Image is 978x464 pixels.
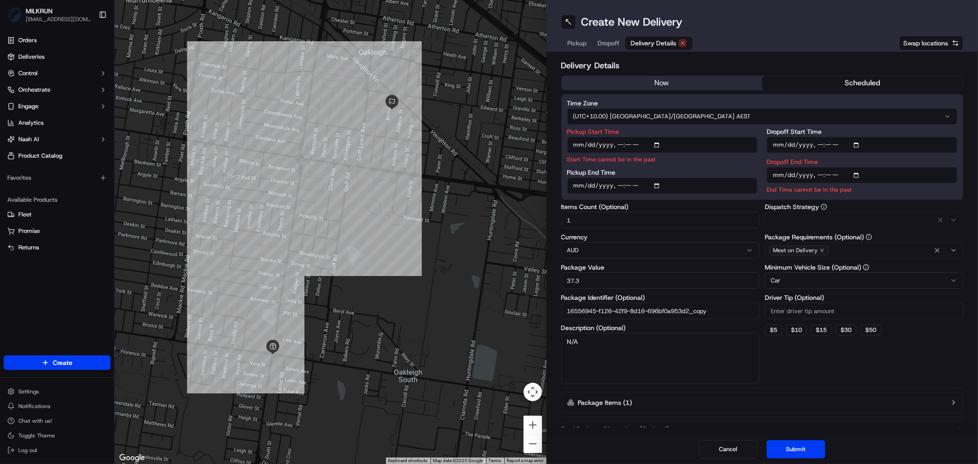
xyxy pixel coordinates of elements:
[821,204,827,210] button: Dispatch Strategy
[561,212,760,228] input: Enter number of items
[18,388,39,395] span: Settings
[561,425,669,434] label: Total Package Dimensions (Optional)
[4,116,111,130] a: Analytics
[561,59,964,72] h2: Delivery Details
[507,458,544,463] a: Report a map error
[765,325,782,336] button: $5
[765,242,963,259] button: Meet on Delivery
[18,36,37,44] span: Orders
[567,169,758,176] label: Pickup End Time
[767,128,957,135] label: Dropoff Start Time
[18,403,50,410] span: Notifications
[762,76,963,90] button: scheduled
[18,102,39,110] span: Engage
[4,400,111,413] button: Notifications
[767,440,825,458] button: Submit
[4,149,111,163] a: Product Catalog
[4,385,111,398] button: Settings
[4,33,111,48] a: Orders
[4,355,111,370] button: Create
[581,15,683,29] h1: Create New Delivery
[18,417,52,425] span: Chat with us!
[567,128,758,135] label: Pickup Start Time
[811,325,832,336] button: $15
[860,325,881,336] button: $50
[524,416,542,434] button: Zoom in
[4,171,111,185] div: Favorites
[561,204,760,210] label: Items Count (Optional)
[863,264,869,271] button: Minimum Vehicle Size (Optional)
[561,425,964,434] button: Total Package Dimensions (Optional)
[4,193,111,207] div: Available Products
[18,210,32,219] span: Fleet
[561,333,760,384] textarea: N/A
[7,7,22,22] img: MILKRUN
[18,432,55,439] span: Toggle Theme
[4,132,111,147] button: Nash AI
[18,69,38,77] span: Control
[561,294,760,301] label: Package Identifier (Optional)
[765,204,963,210] label: Dispatch Strategy
[18,53,44,61] span: Deliveries
[568,39,587,48] span: Pickup
[7,227,107,235] a: Promise
[903,39,948,48] span: Swap locations
[433,458,483,463] span: Map data ©2025 Google
[117,452,147,464] a: Open this area in Google Maps (opens a new window)
[866,234,872,240] button: Package Requirements (Optional)
[388,458,428,464] button: Keyboard shortcuts
[524,435,542,453] button: Zoom out
[7,243,107,252] a: Returns
[773,247,818,254] span: Meet on Delivery
[4,66,111,81] button: Control
[561,272,760,289] input: Enter package value
[18,243,39,252] span: Returns
[765,294,963,301] label: Driver Tip (Optional)
[562,76,763,90] button: now
[567,100,958,106] label: Time Zone
[4,50,111,64] a: Deliveries
[7,210,107,219] a: Fleet
[578,398,632,407] label: Package Items ( 1 )
[18,227,40,235] span: Promise
[4,83,111,97] button: Orchestrate
[765,264,963,271] label: Minimum Vehicle Size (Optional)
[18,86,50,94] span: Orchestrate
[561,264,760,271] label: Package Value
[786,325,807,336] button: $10
[4,224,111,238] button: Promise
[18,152,62,160] span: Product Catalog
[835,325,856,336] button: $30
[561,392,964,413] button: Package Items (1)
[765,234,963,240] label: Package Requirements (Optional)
[567,155,758,164] p: Start Time cannot be in the past
[561,325,760,331] label: Description (Optional)
[899,36,963,50] button: Swap locations
[598,39,620,48] span: Dropoff
[561,303,760,319] input: Enter package identifier
[489,458,502,463] a: Terms (opens in new tab)
[18,447,37,454] span: Log out
[4,4,95,26] button: MILKRUNMILKRUN[EMAIL_ADDRESS][DOMAIN_NAME]
[18,119,44,127] span: Analytics
[524,383,542,401] button: Map camera controls
[4,207,111,222] button: Fleet
[767,159,957,165] label: Dropoff End Time
[561,234,760,240] label: Currency
[4,429,111,442] button: Toggle Theme
[699,440,757,458] button: Cancel
[767,185,957,194] p: End Time cannot be in the past
[26,16,91,23] button: [EMAIL_ADDRESS][DOMAIN_NAME]
[631,39,677,48] span: Delivery Details
[53,358,72,367] span: Create
[18,135,39,144] span: Nash AI
[765,303,963,319] input: Enter driver tip amount
[4,414,111,427] button: Chat with us!
[4,240,111,255] button: Returns
[117,452,147,464] img: Google
[4,99,111,114] button: Engage
[4,444,111,457] button: Log out
[26,6,53,16] button: MILKRUN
